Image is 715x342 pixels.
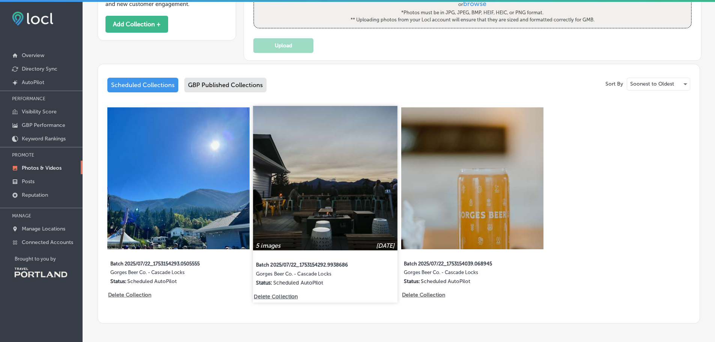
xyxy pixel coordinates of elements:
label: Batch 2025/07/22_1753154293.0505555 [110,256,218,270]
p: [DATE] [376,242,395,249]
p: Manage Locations [22,226,65,232]
p: Photos & Videos [22,165,62,171]
p: Status: [110,278,126,285]
p: AutoPilot [22,79,44,86]
p: Soonest to Oldest [630,80,674,87]
label: Gorges Beer Co. - Cascade Locks [256,271,365,279]
p: Reputation [22,192,48,198]
button: Upload [253,38,313,53]
img: Travel Portland [15,268,67,277]
p: Keyword Rankings [22,136,66,142]
label: Gorges Beer Co. - Cascade Locks [404,270,511,278]
button: Add Collection + [105,16,168,33]
label: Gorges Beer Co. - Cascade Locks [110,270,218,278]
div: Scheduled Collections [107,78,178,92]
div: GBP Published Collections [184,78,266,92]
p: Connected Accounts [22,239,73,246]
p: Overview [22,52,44,59]
p: Directory Sync [22,66,57,72]
p: Delete Collection [402,292,444,298]
img: fda3e92497d09a02dc62c9cd864e3231.png [12,12,53,26]
p: 5 images [256,242,281,249]
img: Collection thumbnail [401,107,543,250]
p: Status: [404,278,420,285]
p: Posts [22,178,35,185]
p: Delete Collection [254,293,297,300]
p: Scheduled AutoPilot [273,279,324,286]
p: Visibility Score [22,108,57,115]
p: Brought to you by [15,256,83,262]
div: Soonest to Oldest [627,78,690,90]
img: Collection thumbnail [253,106,397,250]
p: Scheduled AutoPilot [421,278,470,285]
p: GBP Performance [22,122,65,128]
p: Delete Collection [108,292,151,298]
p: Scheduled AutoPilot [127,278,177,285]
p: Sort By [605,81,623,87]
img: Collection thumbnail [107,107,250,250]
p: Status: [256,279,272,286]
label: Batch 2025/07/22_1753154292.9938686 [256,257,365,271]
label: Batch 2025/07/22_1753154039.068945 [404,256,511,270]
